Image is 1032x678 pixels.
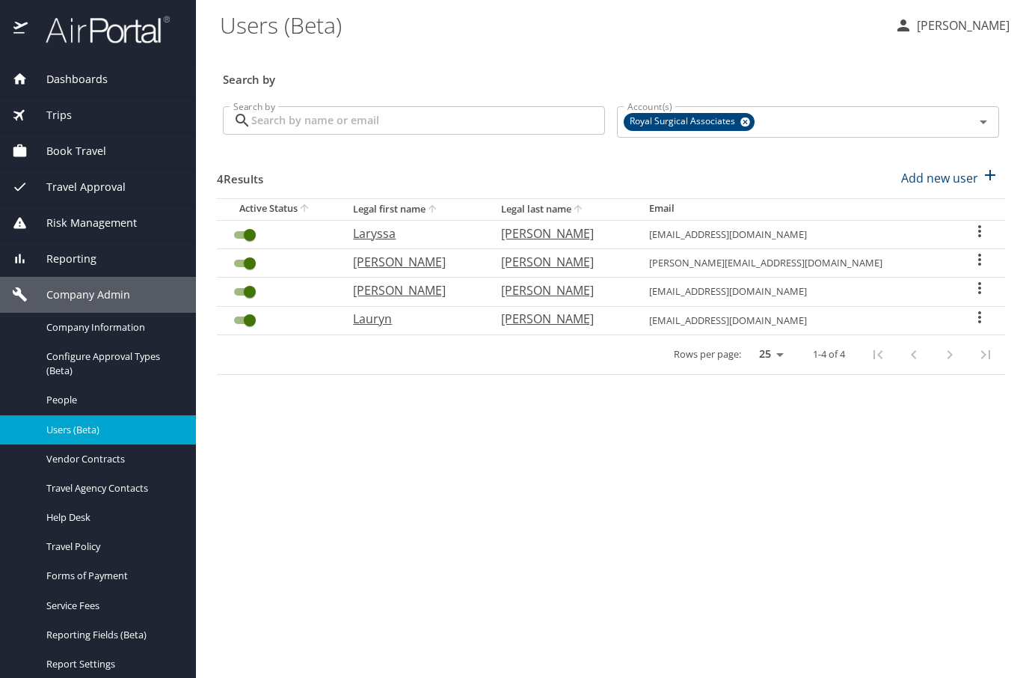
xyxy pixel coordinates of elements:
button: sort [298,202,313,216]
th: Legal first name [341,198,489,220]
button: Add new user [895,162,1005,195]
p: [PERSON_NAME] [501,281,619,299]
span: Users (Beta) [46,423,178,437]
p: [PERSON_NAME] [353,281,471,299]
th: Active Status [217,198,341,220]
td: [EMAIL_ADDRESS][DOMAIN_NAME] [637,306,954,335]
p: [PERSON_NAME] [353,253,471,271]
p: [PERSON_NAME] [501,310,619,328]
span: Configure Approval Types (Beta) [46,349,178,378]
span: Travel Agency Contacts [46,481,178,495]
p: 1-4 of 4 [813,349,845,359]
p: [PERSON_NAME] [912,16,1010,34]
span: Travel Policy [46,540,178,554]
span: Reporting Fields (Beta) [46,628,178,642]
td: [EMAIL_ADDRESS][DOMAIN_NAME] [637,278,954,306]
p: Rows per page: [674,349,741,359]
span: Risk Management [28,215,137,231]
p: Add new user [901,169,978,187]
div: Royal Surgical Associates [624,113,755,131]
th: Email [637,198,954,220]
p: Lauryn [353,310,471,328]
td: [EMAIL_ADDRESS][DOMAIN_NAME] [637,220,954,248]
p: [PERSON_NAME] [501,225,619,242]
button: sort [426,203,440,217]
h3: 4 Results [217,162,263,188]
h1: Users (Beta) [220,1,882,48]
span: Dashboards [28,71,108,88]
input: Search by name or email [251,106,605,135]
p: [PERSON_NAME] [501,253,619,271]
span: Company Admin [28,287,130,303]
button: Open [973,112,994,132]
button: [PERSON_NAME] [888,12,1016,39]
span: Service Fees [46,599,178,613]
img: icon-airportal.png [13,15,29,44]
span: People [46,393,178,407]
span: Help Desk [46,510,178,525]
select: rows per page [747,343,789,366]
p: Laryssa [353,225,471,242]
td: [PERSON_NAME][EMAIL_ADDRESS][DOMAIN_NAME] [637,249,954,278]
span: Forms of Payment [46,569,178,583]
span: Vendor Contracts [46,452,178,466]
span: Book Travel [28,143,106,159]
img: airportal-logo.png [29,15,170,44]
span: Travel Approval [28,179,126,195]
span: Reporting [28,251,96,267]
span: Report Settings [46,657,178,671]
span: Royal Surgical Associates [624,114,744,129]
span: Trips [28,107,72,123]
button: sort [571,203,586,217]
table: User Search Table [217,198,1005,375]
h3: Search by [223,62,999,88]
span: Company Information [46,320,178,335]
th: Legal last name [489,198,637,220]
